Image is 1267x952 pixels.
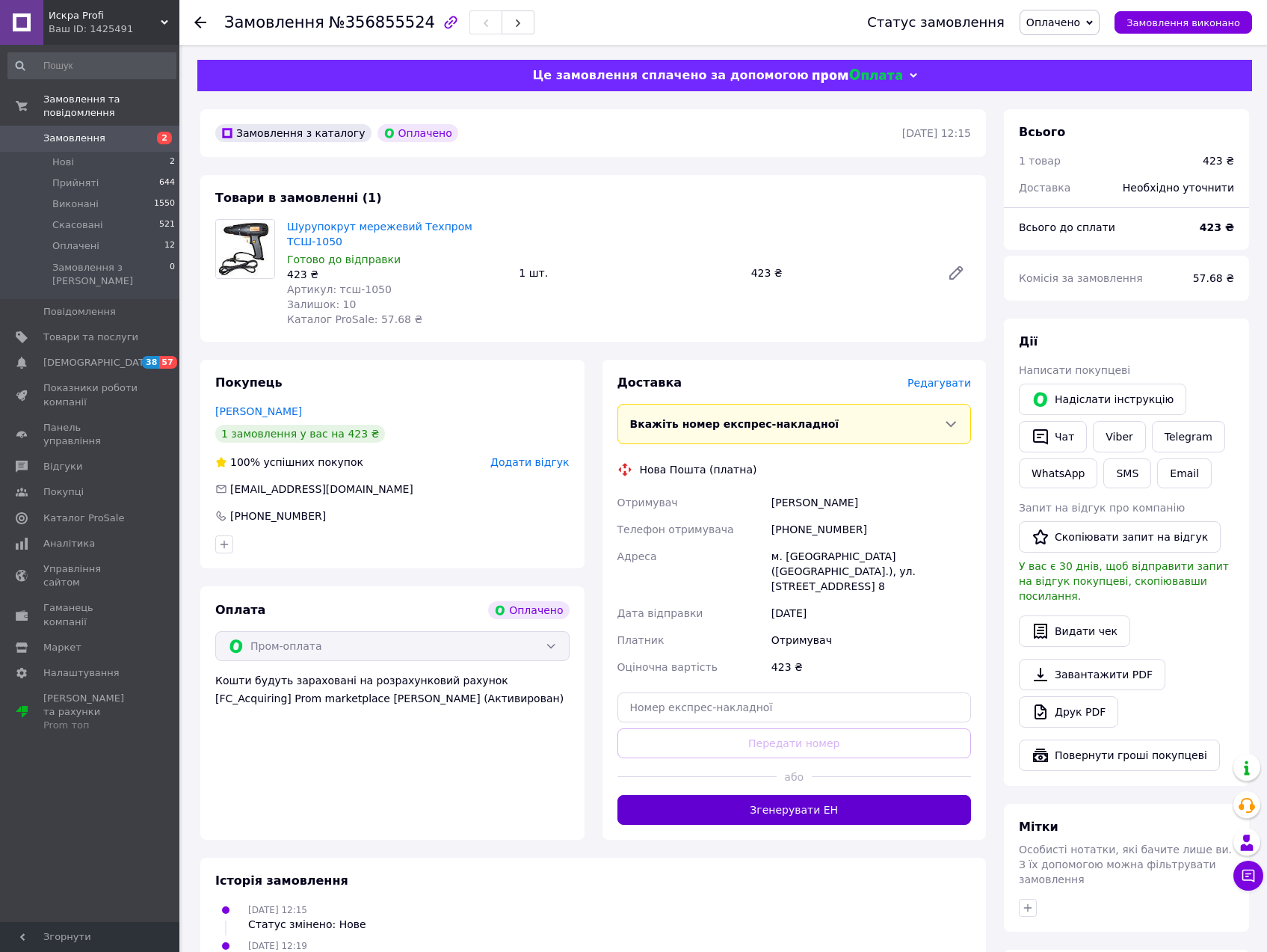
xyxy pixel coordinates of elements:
span: Гаманець компанії [43,601,138,628]
span: Історія замовлення [215,873,348,888]
a: [PERSON_NAME] [215,405,302,417]
span: 38 [142,356,159,369]
div: [PHONE_NUMBER] [768,516,974,543]
span: Редагувати [907,377,971,389]
div: м. [GEOGRAPHIC_DATA] ([GEOGRAPHIC_DATA].), ул. [STREET_ADDRESS] 8 [768,543,974,600]
span: Запит на відгук про компанію [1019,502,1185,514]
span: [EMAIL_ADDRESS][DOMAIN_NAME] [230,483,413,495]
img: evopay logo [813,69,902,83]
span: Маркет [43,641,81,654]
button: Надіслати інструкцію [1019,384,1186,415]
span: 521 [159,218,175,232]
div: 1 шт. [513,262,745,283]
span: Готово до відправки [287,254,401,265]
span: Аналітика [43,537,95,550]
span: Прийняті [52,176,99,190]
div: [PERSON_NAME] [768,489,974,516]
span: Адреса [617,550,657,562]
span: 0 [170,261,175,288]
span: Скасовані [52,218,103,232]
span: 2 [170,156,175,169]
time: [DATE] 12:15 [902,127,971,139]
span: [PERSON_NAME] та рахунки [43,692,138,733]
span: Каталог ProSale [43,512,124,525]
span: 2 [157,132,172,144]
span: Покупець [215,375,283,390]
span: Товари в замовленні (1) [215,191,382,205]
span: Повідомлення [43,305,116,319]
div: 423 ₴ [1203,153,1234,168]
span: Доставка [617,375,682,390]
div: 1 замовлення у вас на 423 ₴ [215,425,385,443]
span: 57.68 ₴ [1193,272,1234,284]
span: 1 товар [1019,155,1061,167]
button: Повернути гроші покупцеві [1019,740,1220,771]
div: Замовлення з каталогу [215,124,372,142]
span: 644 [159,176,175,190]
span: 100% [230,456,260,468]
span: Дії [1019,334,1038,348]
span: Оплачені [52,239,99,253]
span: 12 [164,239,175,253]
span: Виконані [52,197,99,211]
div: Необхідно уточнити [1114,171,1243,204]
span: Комісія за замовлення [1019,272,1143,284]
div: 423 ₴ [768,654,974,681]
span: Доставка [1019,182,1070,194]
span: [DEMOGRAPHIC_DATA] [43,356,154,369]
span: Платник [617,634,665,646]
span: або [777,770,812,784]
a: Viber [1093,421,1145,452]
div: 423 ₴ [745,262,935,283]
span: Показники роботи компанії [43,381,138,408]
span: Оплата [215,603,265,617]
span: Відгуки [43,460,82,473]
span: Оплачено [1026,16,1080,28]
a: Шурупокрут мережевий Техпром ТСШ-1050 [287,221,472,248]
a: Завантажити PDF [1019,659,1165,690]
span: У вас є 30 днів, щоб відправити запит на відгук покупцеві, скопіювавши посилання. [1019,560,1229,602]
div: 423 ₴ [287,267,507,282]
div: Нова Пошта (платна) [636,462,761,477]
div: Кошти будуть зараховані на розрахунковий рахунок [215,673,570,706]
button: Скопіювати запит на відгук [1019,521,1221,553]
span: Каталог ProSale: 57.68 ₴ [287,313,422,325]
span: Товари та послуги [43,331,138,344]
span: Мітки [1019,820,1058,834]
div: Отримувач [768,627,974,654]
span: Замовлення та повідомлення [43,93,179,120]
span: Всього до сплати [1019,221,1115,233]
img: Шурупокрут мережевий Техпром ТСШ-1050 [216,220,274,278]
span: Вкажіть номер експрес-накладної [630,418,839,430]
span: 1550 [154,197,175,211]
div: Оплачено [488,601,569,619]
span: Искра Profi [49,9,161,22]
button: Згенерувати ЕН [617,795,972,825]
span: Оціночна вартість [617,661,718,673]
span: Налаштування [43,666,120,680]
button: Email [1157,458,1212,488]
div: Статус замовлення [867,15,1005,30]
span: Це замовлення сплачено за допомогою [532,68,808,82]
span: Додати відгук [490,456,569,468]
span: Особисті нотатки, які бачите лише ви. З їх допомогою можна фільтрувати замовлення [1019,844,1232,885]
a: Telegram [1152,421,1225,452]
div: Prom топ [43,719,138,732]
span: [DATE] 12:15 [248,905,307,915]
input: Номер експрес-накладної [617,692,972,722]
span: Управління сайтом [43,562,138,589]
span: Замовлення виконано [1126,17,1240,28]
span: Всього [1019,125,1065,139]
input: Пошук [7,52,176,79]
span: Замовлення з [PERSON_NAME] [52,261,170,288]
span: Написати покупцеві [1019,364,1130,376]
div: успішних покупок [215,455,363,470]
button: Чат з покупцем [1233,861,1263,891]
div: Оплачено [377,124,458,142]
button: Замовлення виконано [1115,11,1252,34]
span: Замовлення [224,13,324,31]
a: Друк PDF [1019,696,1118,728]
span: [DATE] 12:19 [248,941,307,951]
span: №356855524 [329,13,435,31]
div: [PHONE_NUMBER] [229,509,327,523]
